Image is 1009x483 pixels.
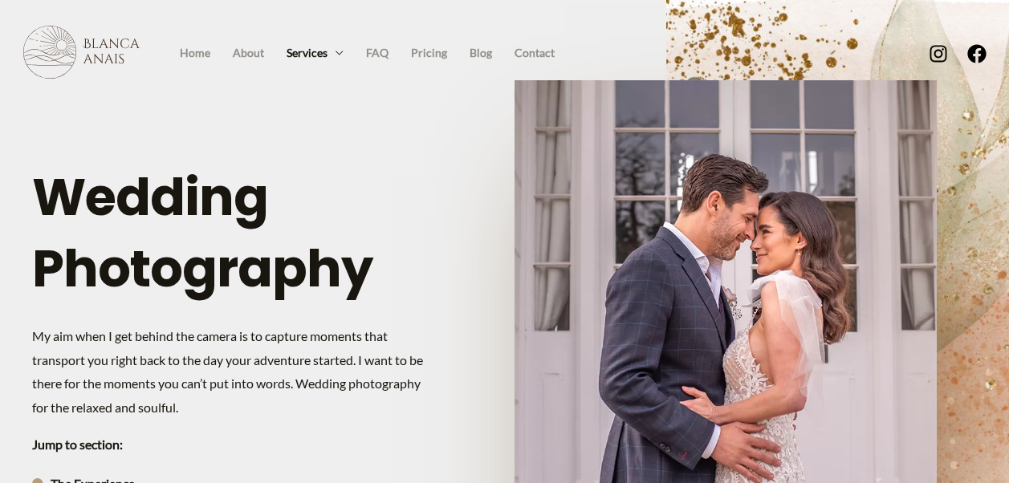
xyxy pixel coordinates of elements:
nav: Site Navigation: Primary [169,40,566,65]
a: About [222,41,275,65]
a: Blog [458,41,503,65]
b: Jump to section: [32,436,123,452]
p: My aim when I get behind the camera is to capture moments that transport you right back to the da... [32,324,437,420]
a: Instagram [929,44,948,63]
a: Contact [503,41,566,65]
a: Facebook [967,44,987,63]
a: Services [275,41,355,65]
a: Pricing [400,41,458,65]
img: Blanca Anais Photography [23,26,140,79]
h1: Wedding Photography [32,161,437,305]
a: Home [169,41,222,65]
a: FAQ [355,41,400,65]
